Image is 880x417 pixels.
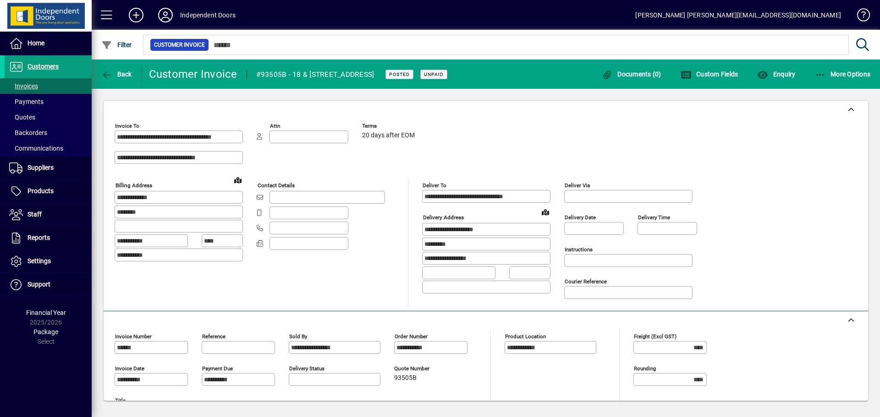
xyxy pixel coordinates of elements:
[505,333,546,340] mat-label: Product location
[565,214,596,221] mat-label: Delivery date
[5,125,92,141] a: Backorders
[27,257,51,265] span: Settings
[115,397,126,404] mat-label: Title
[27,211,42,218] span: Staff
[755,66,797,82] button: Enquiry
[565,278,607,285] mat-label: Courier Reference
[599,66,664,82] button: Documents (0)
[26,309,66,316] span: Financial Year
[5,203,92,226] a: Staff
[9,114,35,121] span: Quotes
[202,365,233,372] mat-label: Payment due
[33,328,58,336] span: Package
[27,63,59,70] span: Customers
[99,66,134,82] button: Back
[115,333,152,340] mat-label: Invoice number
[5,180,92,203] a: Products
[602,70,661,78] span: Documents (0)
[101,70,132,78] span: Back
[270,123,280,129] mat-label: Attn
[395,333,428,340] mat-label: Order number
[634,333,676,340] mat-label: Freight (excl GST)
[121,7,151,23] button: Add
[289,365,324,372] mat-label: Delivery status
[424,71,444,77] span: Unpaid
[389,71,410,77] span: Posted
[115,365,144,372] mat-label: Invoice date
[757,70,795,78] span: Enquiry
[362,132,415,139] span: 20 days after EOM
[5,94,92,109] a: Payments
[149,67,237,81] div: Customer Invoice
[289,333,307,340] mat-label: Sold by
[5,78,92,94] a: Invoices
[27,164,54,171] span: Suppliers
[635,8,841,22] div: [PERSON_NAME] [PERSON_NAME][EMAIL_ADDRESS][DOMAIN_NAME]
[5,227,92,249] a: Reports
[5,157,92,179] a: Suppliers
[538,205,553,219] a: View on map
[180,8,236,22] div: Independent Doors
[565,246,593,253] mat-label: Instructions
[681,70,738,78] span: Custom Fields
[27,39,44,47] span: Home
[256,67,374,82] div: #93505B - 18 & [STREET_ADDRESS]
[638,214,670,221] mat-label: Delivery time
[92,66,142,82] app-page-header-button: Back
[9,145,63,152] span: Communications
[5,273,92,296] a: Support
[5,109,92,125] a: Quotes
[151,7,180,23] button: Profile
[27,281,50,288] span: Support
[9,98,44,105] span: Payments
[850,2,869,32] a: Knowledge Base
[394,374,417,382] span: 93505B
[813,66,873,82] button: More Options
[27,234,50,241] span: Reports
[5,32,92,55] a: Home
[101,41,132,49] span: Filter
[678,66,741,82] button: Custom Fields
[231,173,245,187] a: View on map
[394,366,449,372] span: Quote number
[5,250,92,273] a: Settings
[9,82,38,90] span: Invoices
[5,141,92,156] a: Communications
[565,182,590,189] mat-label: Deliver via
[99,37,134,53] button: Filter
[362,123,417,129] span: Terms
[815,70,871,78] span: More Options
[154,40,205,49] span: Customer Invoice
[27,187,54,195] span: Products
[634,365,656,372] mat-label: Rounding
[115,123,139,129] mat-label: Invoice To
[9,129,47,136] span: Backorders
[202,333,225,340] mat-label: Reference
[423,182,446,189] mat-label: Deliver To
